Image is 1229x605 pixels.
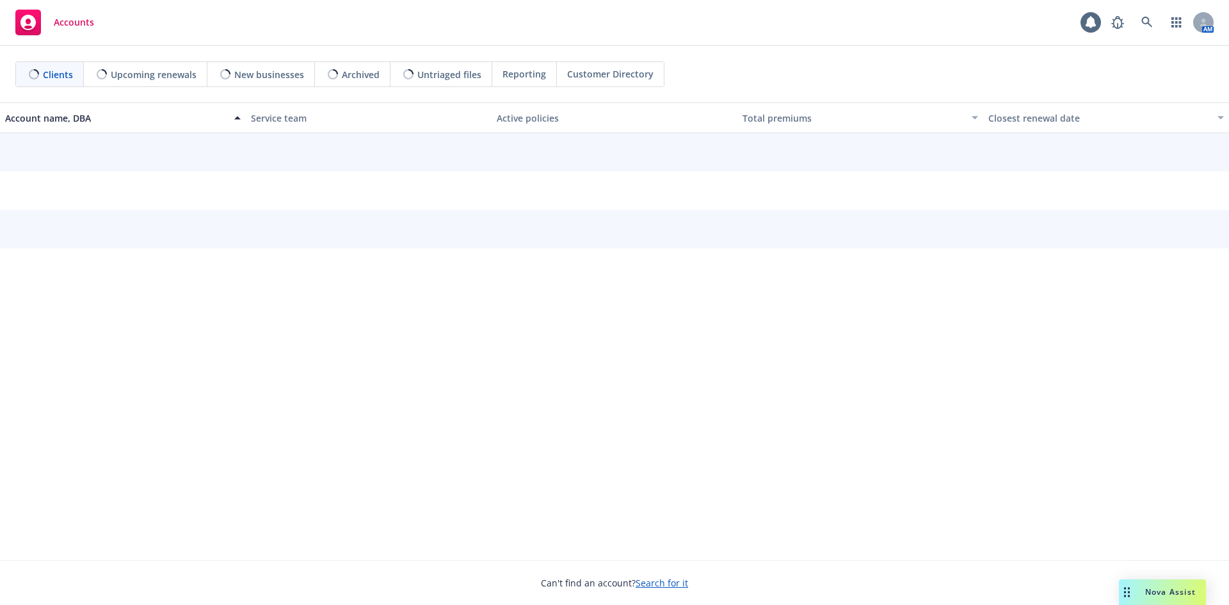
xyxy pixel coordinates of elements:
div: Closest renewal date [988,111,1210,125]
span: Reporting [502,67,546,81]
span: Nova Assist [1145,586,1196,597]
div: Account name, DBA [5,111,227,125]
span: Clients [43,68,73,81]
a: Accounts [10,4,99,40]
span: Upcoming renewals [111,68,197,81]
span: New businesses [234,68,304,81]
button: Nova Assist [1119,579,1206,605]
a: Report a Bug [1105,10,1130,35]
a: Switch app [1164,10,1189,35]
button: Active policies [492,102,737,133]
div: Total premiums [743,111,964,125]
button: Service team [246,102,492,133]
span: Untriaged files [417,68,481,81]
span: Accounts [54,17,94,28]
span: Customer Directory [567,67,654,81]
div: Drag to move [1119,579,1135,605]
div: Service team [251,111,486,125]
button: Closest renewal date [983,102,1229,133]
a: Search for it [636,577,688,589]
div: Active policies [497,111,732,125]
span: Archived [342,68,380,81]
span: Can't find an account? [541,576,688,590]
a: Search [1134,10,1160,35]
button: Total premiums [737,102,983,133]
